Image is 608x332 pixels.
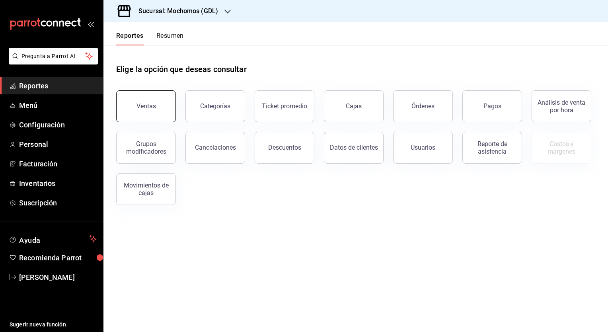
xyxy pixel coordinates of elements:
[200,102,230,110] div: Categorías
[324,132,384,164] button: Datos de clientes
[411,144,435,151] div: Usuarios
[411,102,435,110] div: Órdenes
[19,82,48,90] font: Reportes
[262,102,307,110] div: Ticket promedio
[532,90,591,122] button: Análisis de venta por hora
[393,90,453,122] button: Órdenes
[19,199,57,207] font: Suscripción
[532,132,591,164] button: Contrata inventarios para ver este reporte
[19,160,57,168] font: Facturación
[346,102,362,111] div: Cajas
[10,321,66,328] font: Sugerir nueva función
[116,132,176,164] button: Grupos modificadores
[537,140,586,155] div: Costos y márgenes
[19,234,86,244] span: Ayuda
[19,101,38,109] font: Menú
[19,121,65,129] font: Configuración
[185,90,245,122] button: Categorías
[116,32,144,40] font: Reportes
[19,179,55,187] font: Inventarios
[116,90,176,122] button: Ventas
[132,6,218,16] h3: Sucursal: Mochomos (GDL)
[462,90,522,122] button: Pagos
[21,52,86,61] span: Pregunta a Parrot AI
[156,32,184,45] button: Resumen
[88,21,94,27] button: open_drawer_menu
[19,254,82,262] font: Recomienda Parrot
[483,102,501,110] div: Pagos
[324,90,384,122] a: Cajas
[268,144,301,151] div: Descuentos
[330,144,378,151] div: Datos de clientes
[9,48,98,64] button: Pregunta a Parrot AI
[195,144,236,151] div: Cancelaciones
[468,140,517,155] div: Reporte de asistencia
[19,140,48,148] font: Personal
[116,173,176,205] button: Movimientos de cajas
[537,99,586,114] div: Análisis de venta por hora
[116,32,184,45] div: Pestañas de navegación
[19,273,75,281] font: [PERSON_NAME]
[393,132,453,164] button: Usuarios
[116,63,247,75] h1: Elige la opción que deseas consultar
[255,132,314,164] button: Descuentos
[255,90,314,122] button: Ticket promedio
[185,132,245,164] button: Cancelaciones
[136,102,156,110] div: Ventas
[462,132,522,164] button: Reporte de asistencia
[6,58,98,66] a: Pregunta a Parrot AI
[121,182,171,197] div: Movimientos de cajas
[121,140,171,155] div: Grupos modificadores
